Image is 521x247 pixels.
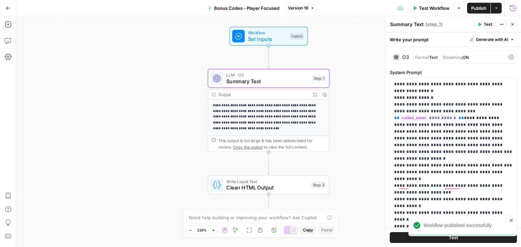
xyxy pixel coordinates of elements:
span: Bonus Codes - Player Focused [214,5,279,12]
span: | [438,53,443,60]
button: Paste [319,226,335,234]
button: Test [390,232,517,243]
label: System Prompt [390,69,517,76]
span: Streaming [443,55,463,60]
span: Version 19 [288,5,308,11]
span: Paste [321,227,332,233]
span: Test [484,21,492,27]
button: Version 19 [285,4,317,13]
div: Workflow published successfully [424,222,507,229]
span: | [412,53,415,60]
span: Generate with AI [476,37,508,43]
div: Step 3 [311,181,326,188]
g: Edge from step_1 to step_3 [268,152,270,175]
div: Write Liquid TextClean HTML OutputStep 3 [208,176,330,195]
span: Set Inputs [248,35,287,43]
button: Copy [300,226,316,234]
div: Inputs [290,32,304,40]
g: Edge from start to step_1 [268,45,270,68]
span: ON [463,55,469,60]
div: This output is too large & has been abbreviated for review. to view the full content. [218,137,326,150]
span: Write Liquid Text [226,178,308,185]
g: Edge from step_3 to end [268,194,270,217]
span: Format [415,55,429,60]
span: 116% [197,227,207,233]
span: Text [429,55,438,60]
button: close [509,218,514,223]
span: Copy the output [233,144,263,149]
textarea: Summary Text [390,21,424,28]
span: Test Workflow [419,5,449,12]
button: Test [475,20,495,29]
span: Test [449,234,458,241]
button: Generate with AI [467,35,517,44]
button: Bonus Codes - Player Focused [204,3,284,14]
span: Clean HTML Output [226,184,308,192]
button: Publish [467,3,490,14]
div: WorkflowSet InputsInputs [208,27,330,46]
span: Copy [303,227,313,233]
span: Workflow [248,29,287,36]
span: LLM · O3 [226,72,309,78]
span: Publish [471,5,486,12]
div: O3 [402,55,409,60]
div: Output [218,91,308,98]
span: Summary Text [226,77,309,85]
span: ( step_1 ) [425,21,443,28]
button: Test Workflow [408,3,454,14]
div: Step 1 [312,75,326,82]
div: Write your prompt [386,32,521,46]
